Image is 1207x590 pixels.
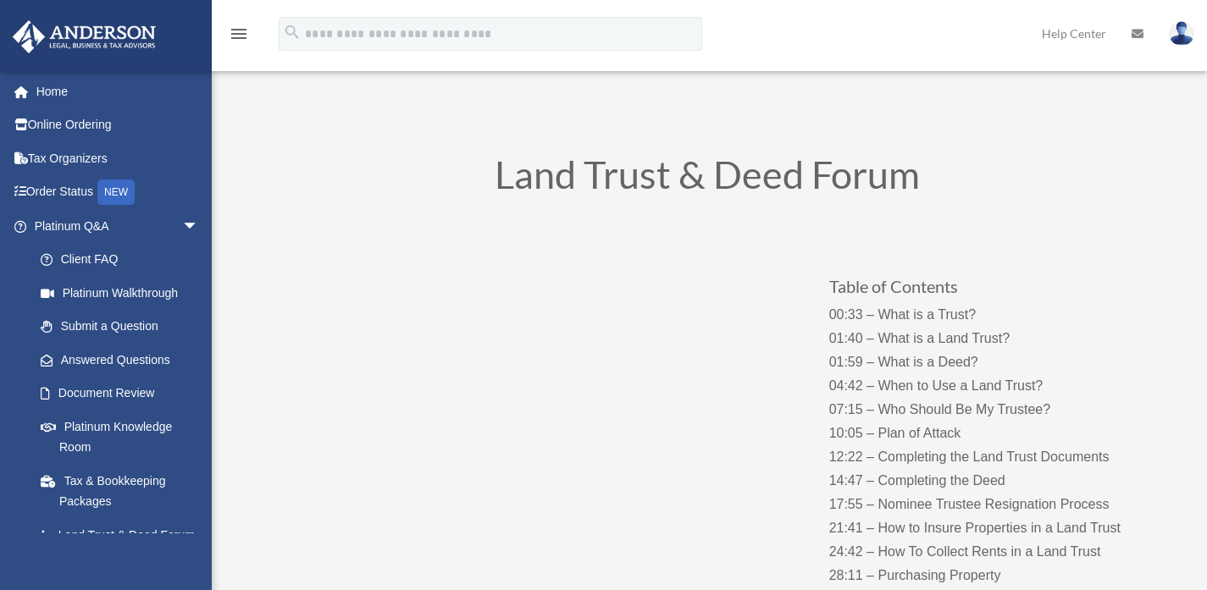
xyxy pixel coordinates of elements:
[97,179,135,205] div: NEW
[24,377,224,411] a: Document Review
[829,278,1164,303] h3: Table of Contents
[12,74,224,108] a: Home
[24,343,224,377] a: Answered Questions
[24,276,224,310] a: Platinum Walkthrough
[283,23,302,41] i: search
[24,310,224,344] a: Submit a Question
[1169,21,1194,46] img: User Pic
[8,20,161,53] img: Anderson Advisors Platinum Portal
[12,209,224,243] a: Platinum Q&Aarrow_drop_down
[250,156,1165,202] h1: Land Trust & Deed Forum
[24,410,224,464] a: Platinum Knowledge Room
[12,141,224,175] a: Tax Organizers
[182,209,216,244] span: arrow_drop_down
[229,24,249,44] i: menu
[24,464,224,518] a: Tax & Bookkeeping Packages
[229,30,249,44] a: menu
[12,108,224,142] a: Online Ordering
[24,243,224,277] a: Client FAQ
[12,175,224,210] a: Order StatusNEW
[24,518,216,552] a: Land Trust & Deed Forum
